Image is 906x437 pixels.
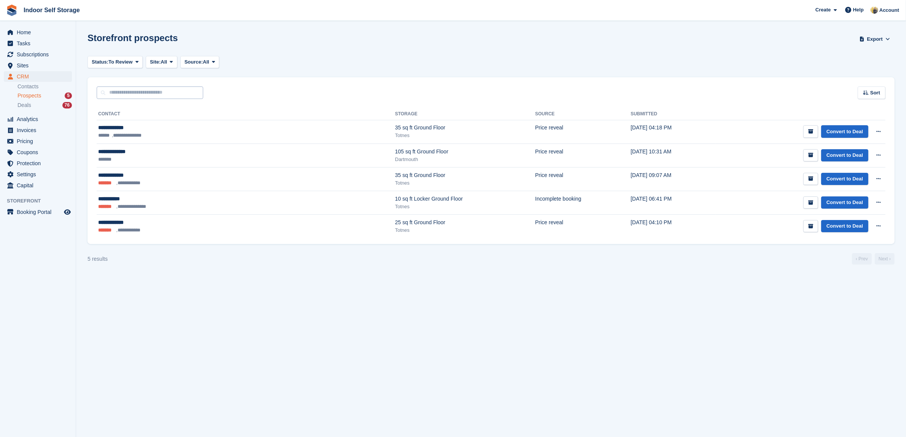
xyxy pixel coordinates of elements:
span: Capital [17,180,62,191]
div: Totnes [395,179,535,187]
img: stora-icon-8386f47178a22dfd0bd8f6a31ec36ba5ce8667c1dd55bd0f319d3a0aa187defe.svg [6,5,18,16]
span: Prospects [18,92,41,99]
span: Booking Portal [17,207,62,217]
td: Price reveal [535,120,631,144]
span: CRM [17,71,62,82]
td: Incomplete booking [535,191,631,214]
div: Totnes [395,203,535,211]
span: Account [879,6,899,14]
a: Convert to Deal [821,173,868,185]
div: 76 [62,102,72,108]
a: Convert to Deal [821,196,868,209]
a: Prospects 5 [18,92,72,100]
a: menu [4,114,72,124]
th: Storage [395,108,535,120]
div: 105 sq ft Ground Floor [395,148,535,156]
a: Indoor Self Storage [21,4,83,16]
span: To Review [108,58,132,66]
div: 10 sq ft Locker Ground Floor [395,195,535,203]
span: Source: [185,58,203,66]
div: 25 sq ft Ground Floor [395,218,535,226]
button: Source: All [180,56,220,69]
a: Convert to Deal [821,125,868,138]
a: menu [4,27,72,38]
img: Jo Moon [871,6,878,14]
td: [DATE] 04:18 PM [631,120,715,144]
button: Site: All [146,56,177,69]
td: Price reveal [535,144,631,167]
span: Tasks [17,38,62,49]
nav: Page [850,253,896,265]
a: menu [4,71,72,82]
a: Convert to Deal [821,220,868,233]
th: Contact [97,108,395,120]
span: Status: [92,58,108,66]
span: Sites [17,60,62,71]
span: Export [867,35,883,43]
div: 5 results [88,255,108,263]
span: Pricing [17,136,62,147]
button: Export [858,33,892,45]
a: Contacts [18,83,72,90]
a: menu [4,158,72,169]
span: Invoices [17,125,62,136]
a: menu [4,38,72,49]
div: 35 sq ft Ground Floor [395,124,535,132]
a: Preview store [63,207,72,217]
span: Create [815,6,831,14]
div: Totnes [395,132,535,139]
h1: Storefront prospects [88,33,178,43]
span: Deals [18,102,31,109]
a: menu [4,49,72,60]
a: Deals 76 [18,101,72,109]
span: All [161,58,167,66]
div: Dartmouth [395,156,535,163]
a: Previous [852,253,872,265]
span: Settings [17,169,62,180]
span: Subscriptions [17,49,62,60]
span: Protection [17,158,62,169]
td: [DATE] 06:41 PM [631,191,715,214]
button: Status: To Review [88,56,143,69]
a: menu [4,125,72,136]
div: Totnes [395,226,535,234]
a: menu [4,207,72,217]
a: menu [4,60,72,71]
span: All [203,58,209,66]
span: Help [853,6,864,14]
span: Sort [870,89,880,97]
a: menu [4,147,72,158]
div: 35 sq ft Ground Floor [395,171,535,179]
span: Coupons [17,147,62,158]
a: Convert to Deal [821,149,868,162]
a: menu [4,136,72,147]
td: [DATE] 04:10 PM [631,215,715,238]
td: [DATE] 09:07 AM [631,167,715,191]
a: menu [4,169,72,180]
td: Price reveal [535,215,631,238]
th: Submitted [631,108,715,120]
span: Analytics [17,114,62,124]
td: [DATE] 10:31 AM [631,144,715,167]
a: menu [4,180,72,191]
a: Next [875,253,895,265]
th: Source [535,108,631,120]
span: Storefront [7,197,76,205]
span: Site: [150,58,161,66]
td: Price reveal [535,167,631,191]
span: Home [17,27,62,38]
div: 5 [65,93,72,99]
